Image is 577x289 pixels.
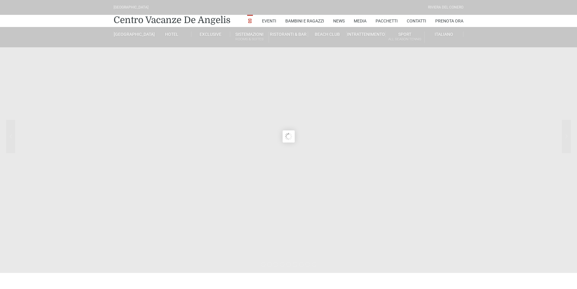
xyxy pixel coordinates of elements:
[347,32,386,37] a: Intrattenimento
[114,14,230,26] a: Centro Vacanze De Angelis
[376,15,398,27] a: Pacchetti
[333,15,345,27] a: News
[407,15,426,27] a: Contatti
[354,15,366,27] a: Media
[425,32,463,37] a: Italiano
[230,32,269,43] a: SistemazioniRooms & Suites
[262,15,276,27] a: Eventi
[386,36,424,42] small: All Season Tennis
[285,15,324,27] a: Bambini e Ragazzi
[114,32,152,37] a: [GEOGRAPHIC_DATA]
[152,32,191,37] a: Hotel
[114,5,148,10] div: [GEOGRAPHIC_DATA]
[191,32,230,37] a: Exclusive
[386,32,424,43] a: SportAll Season Tennis
[435,32,453,37] span: Italiano
[269,32,308,37] a: Ristoranti & Bar
[428,5,463,10] div: Riviera Del Conero
[230,36,269,42] small: Rooms & Suites
[308,32,347,37] a: Beach Club
[435,15,463,27] a: Prenota Ora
